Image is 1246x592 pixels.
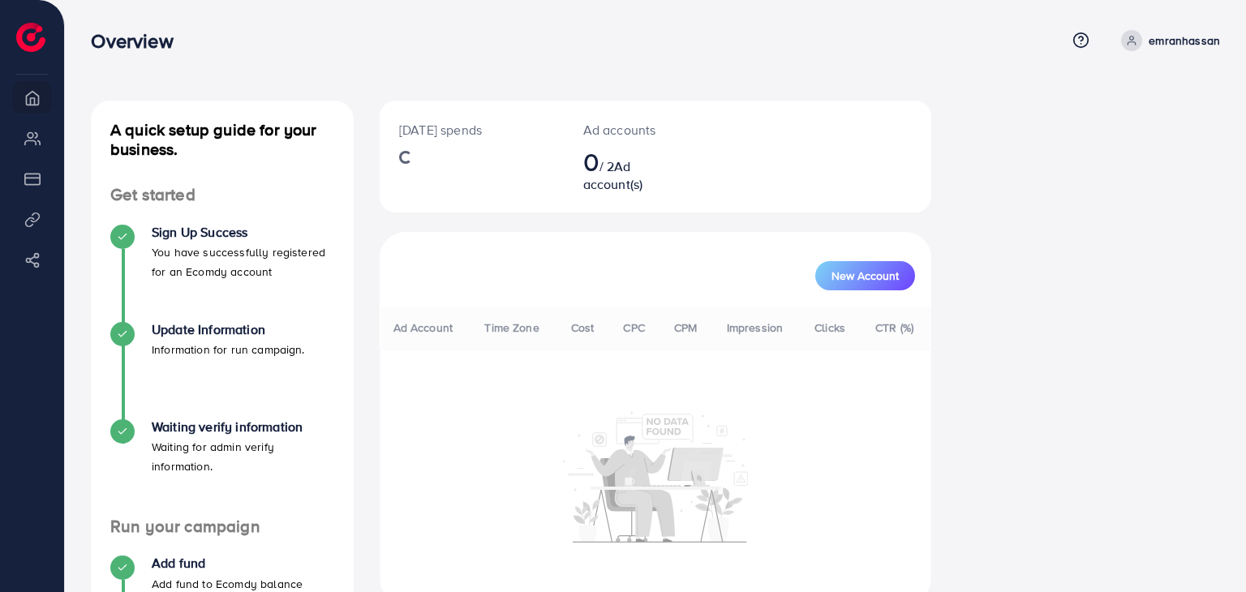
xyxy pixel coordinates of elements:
p: Information for run campaign. [152,340,305,359]
span: Ad account(s) [583,157,643,193]
h4: Update Information [152,322,305,337]
p: Waiting for admin verify information. [152,437,334,476]
span: New Account [831,270,899,281]
h4: Waiting verify information [152,419,334,435]
span: 0 [583,143,599,180]
h4: A quick setup guide for your business. [91,120,354,159]
p: Ad accounts [583,120,682,139]
p: [DATE] spends [399,120,544,139]
li: Waiting verify information [91,419,354,517]
a: emranhassan [1115,30,1220,51]
h4: Sign Up Success [152,225,334,240]
h2: / 2 [583,146,682,193]
li: Update Information [91,322,354,419]
h4: Add fund [152,556,303,571]
li: Sign Up Success [91,225,354,322]
p: emranhassan [1149,31,1220,50]
img: logo [16,23,45,52]
h4: Get started [91,185,354,205]
p: You have successfully registered for an Ecomdy account [152,242,334,281]
h4: Run your campaign [91,517,354,537]
button: New Account [815,261,915,290]
h3: Overview [91,29,186,53]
